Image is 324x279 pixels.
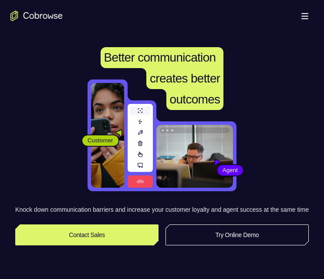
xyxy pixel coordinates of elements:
span: Better communication [104,51,216,64]
span: Agent [217,166,243,175]
img: A customer support agent talking on the phone [156,125,233,188]
span: Customer [82,136,118,145]
img: A series of tools used in co-browsing sessions [128,104,153,188]
a: Go to the home page [10,10,63,21]
img: A customer holding their phone [91,83,124,188]
p: Knock down communication barriers and increase your customer loyalty and agent success at the sam... [15,205,309,214]
a: Contact Sales [15,224,159,245]
a: Try Online Demo [165,224,309,245]
span: creates better [150,72,220,85]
